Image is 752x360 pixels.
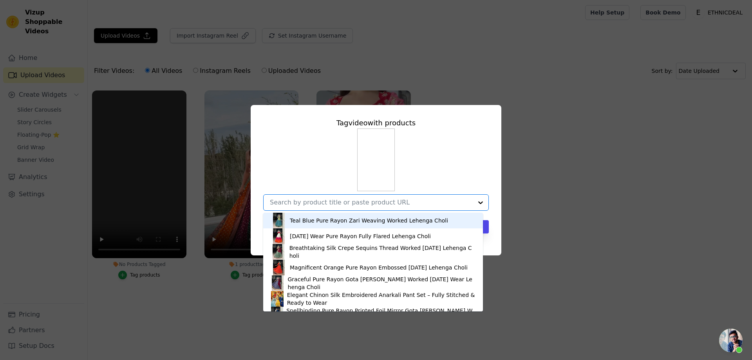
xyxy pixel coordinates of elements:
div: Elegant Chinon Silk Embroidered Anarkali Pant Set – Fully Stitched & Ready to Wear [287,291,475,307]
img: product thumbnail [271,275,285,291]
div: Teal Blue Pure Rayon Zari Weaving Worked Lehenga Choli [290,217,448,224]
div: Graceful Pure Rayon Gota [PERSON_NAME] Worked [DATE] Wear Lehenga Choli [288,275,475,291]
img: product thumbnail [271,291,284,307]
div: Spellbinding Pure Rayon Printed Foil Mirror Gota [PERSON_NAME] Worked Lehenga Choli [286,307,475,322]
div: Magnificent Orange Pure Rayon Embossed [DATE] Lehenga Choli [290,264,468,271]
input: Search by product title or paste product URL [270,199,473,206]
a: Open chat [719,329,743,352]
img: product thumbnail [271,260,287,275]
img: product thumbnail [271,244,286,260]
img: product thumbnail [271,213,287,228]
div: [DATE] Wear Pure Rayon Fully Flared Lehenga Choli [290,232,431,240]
img: product thumbnail [271,307,283,322]
div: Breathtaking Silk Crepe Sequins Thread Worked [DATE] Lehenga Choli [289,244,475,260]
img: product thumbnail [271,228,287,244]
div: Tag video with products [263,118,489,128]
